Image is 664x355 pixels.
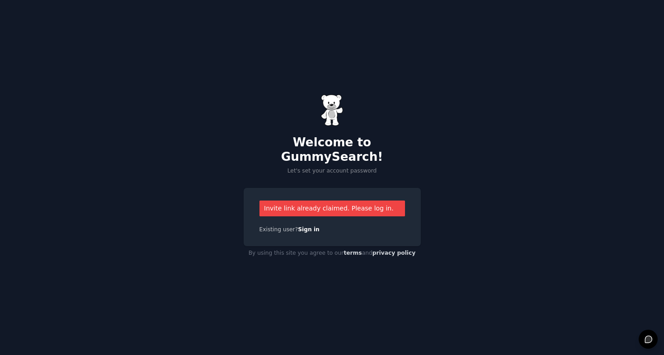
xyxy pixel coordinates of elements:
[244,167,421,175] p: Let's set your account password
[344,250,362,256] a: terms
[298,226,320,233] a: Sign in
[259,226,298,233] span: Existing user?
[244,135,421,164] h2: Welcome to GummySearch!
[372,250,416,256] a: privacy policy
[259,201,405,216] div: Invite link already claimed. Please log in.
[244,246,421,261] div: By using this site you agree to our and
[321,94,344,126] img: Gummy Bear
